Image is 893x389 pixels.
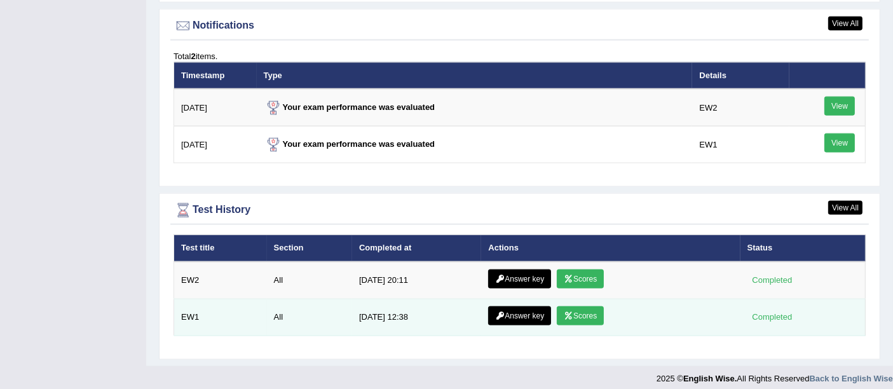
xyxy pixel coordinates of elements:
[174,235,267,262] th: Test title
[352,299,481,336] td: [DATE] 12:38
[191,51,195,61] b: 2
[557,270,604,289] a: Scores
[174,262,267,299] td: EW2
[488,306,551,325] a: Answer key
[692,89,789,126] td: EW2
[352,262,481,299] td: [DATE] 20:11
[174,89,257,126] td: [DATE]
[481,235,740,262] th: Actions
[174,299,267,336] td: EW1
[174,201,866,220] div: Test History
[174,17,866,36] div: Notifications
[692,126,789,163] td: EW1
[352,235,481,262] th: Completed at
[267,235,352,262] th: Section
[267,299,352,336] td: All
[657,366,893,385] div: 2025 © All Rights Reserved
[683,374,737,383] strong: English Wise.
[824,133,855,153] a: View
[488,270,551,289] a: Answer key
[264,139,435,149] strong: Your exam performance was evaluated
[557,306,604,325] a: Scores
[740,235,866,262] th: Status
[174,62,257,89] th: Timestamp
[747,274,797,287] div: Completed
[747,311,797,324] div: Completed
[692,62,789,89] th: Details
[810,374,893,383] a: Back to English Wise
[828,17,862,31] a: View All
[824,97,855,116] a: View
[257,62,693,89] th: Type
[174,126,257,163] td: [DATE]
[264,102,435,112] strong: Your exam performance was evaluated
[174,50,866,62] div: Total items.
[828,201,862,215] a: View All
[267,262,352,299] td: All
